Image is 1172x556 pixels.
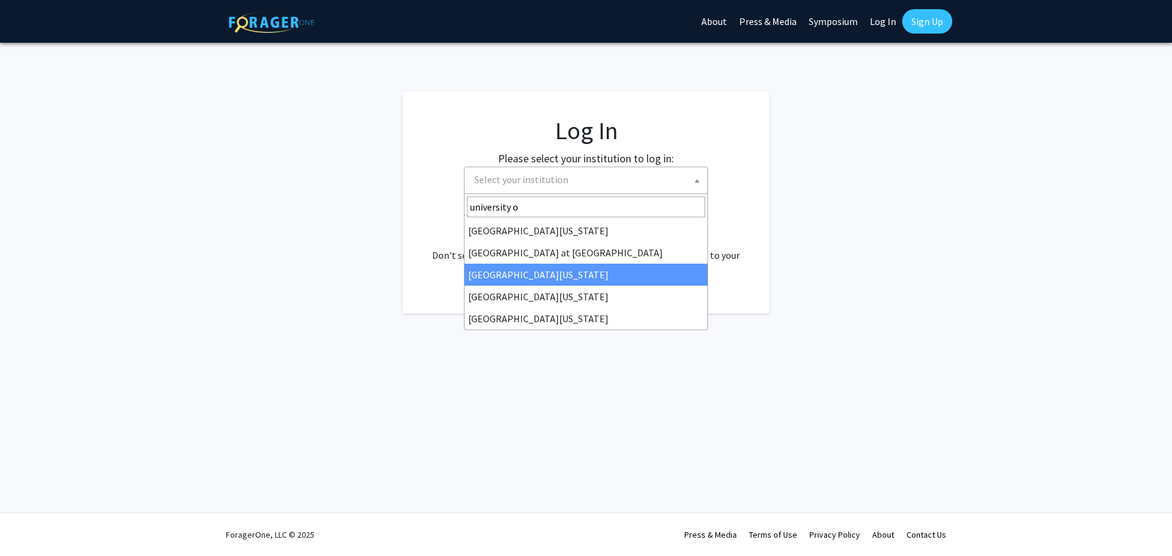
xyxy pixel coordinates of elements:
li: [GEOGRAPHIC_DATA][US_STATE] [465,308,707,330]
span: Select your institution [464,167,708,194]
div: ForagerOne, LLC © 2025 [226,513,314,556]
span: Select your institution [469,167,707,192]
a: About [872,529,894,540]
label: Please select your institution to log in: [498,150,674,167]
div: No account? . Don't see your institution? about bringing ForagerOne to your institution. [427,218,745,277]
span: Select your institution [474,173,568,186]
iframe: Chat [9,501,52,547]
a: Press & Media [684,529,737,540]
input: Search [467,197,705,217]
a: Privacy Policy [809,529,860,540]
li: [GEOGRAPHIC_DATA][US_STATE] [465,220,707,242]
a: Terms of Use [749,529,797,540]
li: [GEOGRAPHIC_DATA] at [GEOGRAPHIC_DATA] [465,242,707,264]
img: ForagerOne Logo [229,12,314,33]
li: [GEOGRAPHIC_DATA][US_STATE] [465,264,707,286]
a: Sign Up [902,9,952,34]
li: [GEOGRAPHIC_DATA][US_STATE] [465,286,707,308]
a: Contact Us [906,529,946,540]
h1: Log In [427,116,745,145]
